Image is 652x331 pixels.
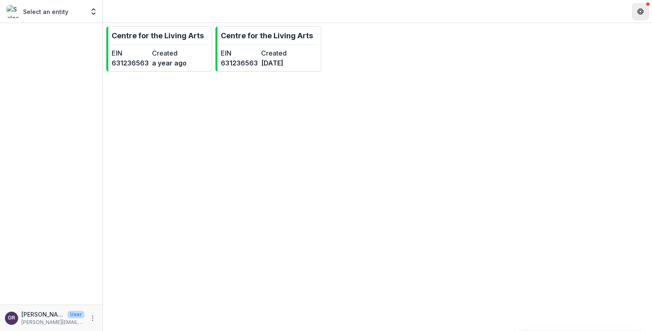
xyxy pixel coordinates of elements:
[68,311,84,318] p: User
[261,58,298,68] dd: [DATE]
[8,315,15,321] div: Glenn Robertson
[221,30,313,41] p: Centre for the Living Arts
[221,58,258,68] dd: 631236563
[7,5,20,18] img: Select an entity
[261,48,298,58] dt: Created
[152,58,189,68] dd: a year ago
[632,3,649,20] button: Get Help
[215,26,321,72] a: Centre for the Living ArtsEIN631236563Created[DATE]
[152,48,189,58] dt: Created
[88,313,98,323] button: More
[21,319,84,326] p: [PERSON_NAME][EMAIL_ADDRESS][DOMAIN_NAME]
[112,30,204,41] p: Centre for the Living Arts
[106,26,212,72] a: Centre for the Living ArtsEIN631236563Createda year ago
[21,310,64,319] p: [PERSON_NAME]
[221,48,258,58] dt: EIN
[88,3,99,20] button: Open entity switcher
[112,48,149,58] dt: EIN
[112,58,149,68] dd: 631236563
[23,7,68,16] p: Select an entity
